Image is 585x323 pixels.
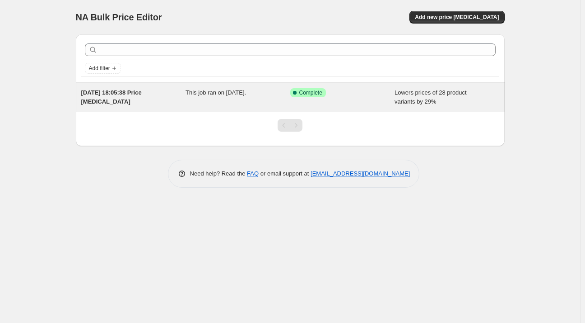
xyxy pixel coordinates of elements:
[299,89,322,96] span: Complete
[190,170,247,177] span: Need help? Read the
[247,170,259,177] a: FAQ
[259,170,311,177] span: or email support at
[395,89,467,105] span: Lowers prices of 28 product variants by 29%
[85,63,121,74] button: Add filter
[89,65,110,72] span: Add filter
[278,119,302,132] nav: Pagination
[409,11,504,24] button: Add new price [MEDICAL_DATA]
[81,89,142,105] span: [DATE] 18:05:38 Price [MEDICAL_DATA]
[76,12,162,22] span: NA Bulk Price Editor
[415,14,499,21] span: Add new price [MEDICAL_DATA]
[186,89,246,96] span: This job ran on [DATE].
[311,170,410,177] a: [EMAIL_ADDRESS][DOMAIN_NAME]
